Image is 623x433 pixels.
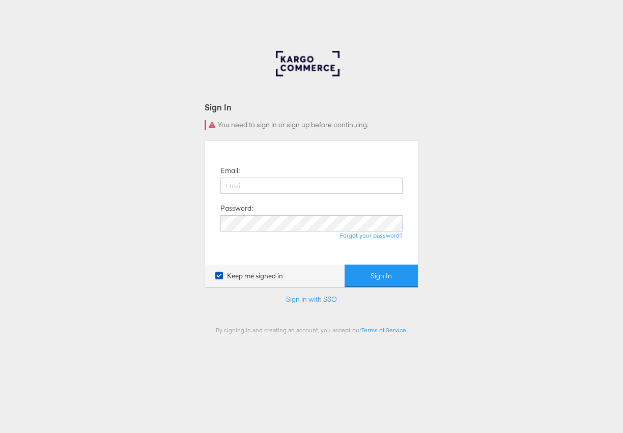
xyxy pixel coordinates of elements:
[286,295,337,304] a: Sign in with SSO
[215,271,283,281] label: Keep me signed in
[220,204,253,213] label: Password:
[220,178,403,194] input: Email
[345,265,418,287] button: Sign In
[205,101,418,113] div: Sign In
[220,166,240,176] label: Email:
[205,326,418,334] div: By signing in and creating an account, you accept our .
[361,326,406,334] a: Terms of Service
[340,232,403,239] a: Forgot your password?
[205,120,418,130] div: You need to sign in or sign up before continuing.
